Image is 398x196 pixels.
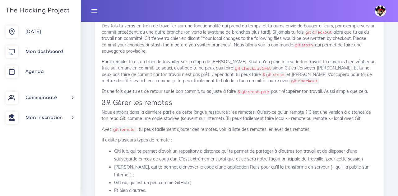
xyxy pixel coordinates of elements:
[114,163,377,179] li: [PERSON_NAME], qui te permet d'envoyer le code d'une application Rails pour qu'il la transforme e...
[102,59,377,84] p: Par exemple, tu es en train de travailler sur la diapo de [PERSON_NAME]. Sauf qu'en plein milieu ...
[114,187,377,194] li: Et bien d'autres.
[236,89,271,95] code: $ git stash pop
[102,23,377,54] p: Des fois tu seras en train de travailler sur une fonctionnalité qui prend du temps, et tu auras e...
[112,127,137,133] code: git remote
[114,179,377,187] li: GitLab, qui est un peu comme GitHub ;
[25,115,63,120] span: Mon inscription
[293,42,315,48] code: git stash
[102,137,377,143] p: Il existe plusieurs types de remote :
[102,88,377,94] p: Et une fois que tu es de retour sur le bon commit, tu as juste à faire pour récupérer ton travail...
[25,95,57,100] span: Communauté
[102,126,377,132] p: Avec , tu peux facilement ajouter des remotes, voir la liste des remotes, enlever des remotes.
[233,65,273,72] code: git checkout SHA
[25,69,44,74] span: Agenda
[289,78,319,84] code: git checkout
[261,72,286,78] code: $ git stash
[114,147,377,163] li: GitHub, qui te permet d'avoir un repository à distance qui te permet de partager à d'autres ton t...
[375,5,386,17] img: avatar
[25,49,63,54] span: Mon dashboard
[102,109,377,122] p: Nous entrons dans la dernière partie de cette longue ressource : les remotes. Qu'est-ce qu'un rem...
[102,99,377,107] h3: 3.9. Gérer les remotes
[25,29,41,34] span: [DATE]
[4,7,70,14] h3: The Hacking Project
[304,29,333,36] code: git checkout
